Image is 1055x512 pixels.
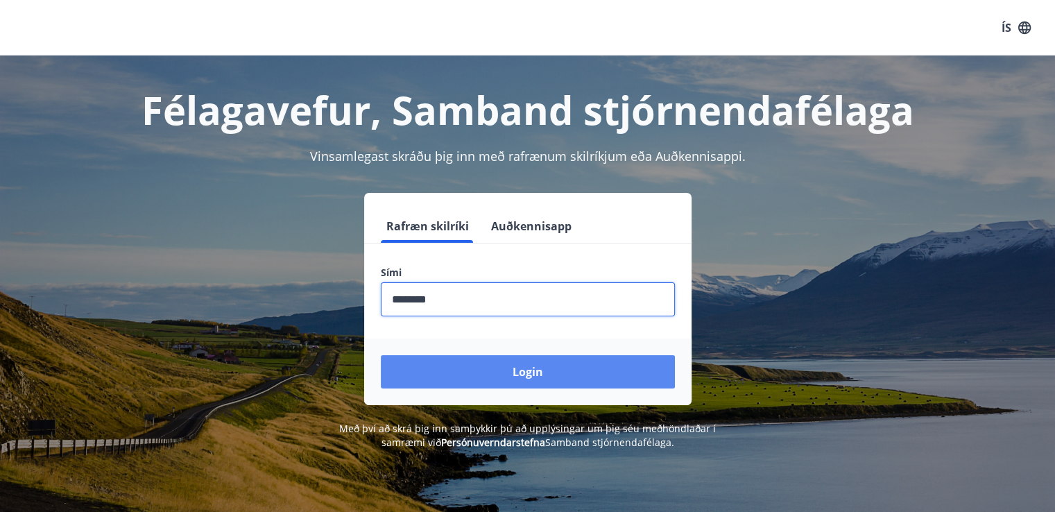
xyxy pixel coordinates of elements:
label: Sími [381,266,675,280]
a: Persónuverndarstefna [441,436,545,449]
h1: Félagavefur, Samband stjórnendafélaga [45,83,1011,136]
button: Rafræn skilríki [381,210,474,243]
span: Með því að skrá þig inn samþykkir þú að upplýsingar um þig séu meðhöndlaðar í samræmi við Samband... [339,422,716,449]
span: Vinsamlegast skráðu þig inn með rafrænum skilríkjum eða Auðkennisappi. [310,148,746,164]
button: Login [381,355,675,389]
button: ÍS [994,15,1038,40]
button: Auðkennisapp [486,210,577,243]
